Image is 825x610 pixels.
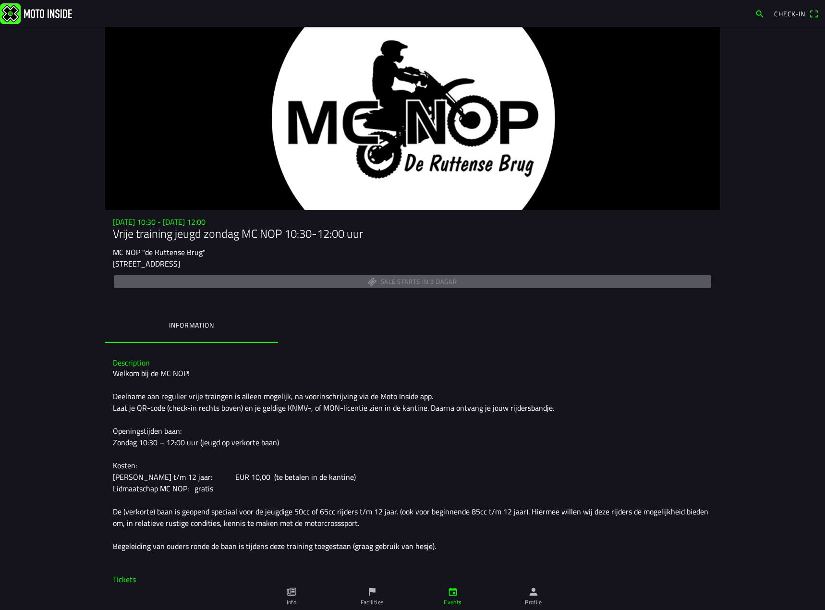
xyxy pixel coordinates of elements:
div: Welkom bij de MC NOP! Deelname aan regulier vrije traingen is alleen mogelijk, na voorinschrijvin... [113,367,712,552]
h3: Description [113,358,712,367]
ion-label: Info [287,598,296,607]
ion-label: Events [444,598,461,607]
ion-label: Facilities [361,598,384,607]
ion-icon: calendar [448,586,458,597]
ion-text: MC NOP "de Ruttense Brug" [113,246,206,258]
h1: Vrije training jeugd zondag MC NOP 10:30-12:00 uur [113,227,712,241]
span: Check-in [774,9,805,19]
a: search [750,5,769,22]
ion-text: [STREET_ADDRESS] [113,258,180,269]
ion-icon: person [528,586,539,597]
ion-icon: paper [286,586,297,597]
h3: [DATE] 10:30 - [DATE] 12:00 [113,218,712,227]
ion-icon: flag [367,586,377,597]
ion-label: Profile [525,598,542,607]
h3: Tickets [113,575,712,584]
a: Check-inqr scanner [769,5,823,22]
ion-label: Information [169,320,214,330]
